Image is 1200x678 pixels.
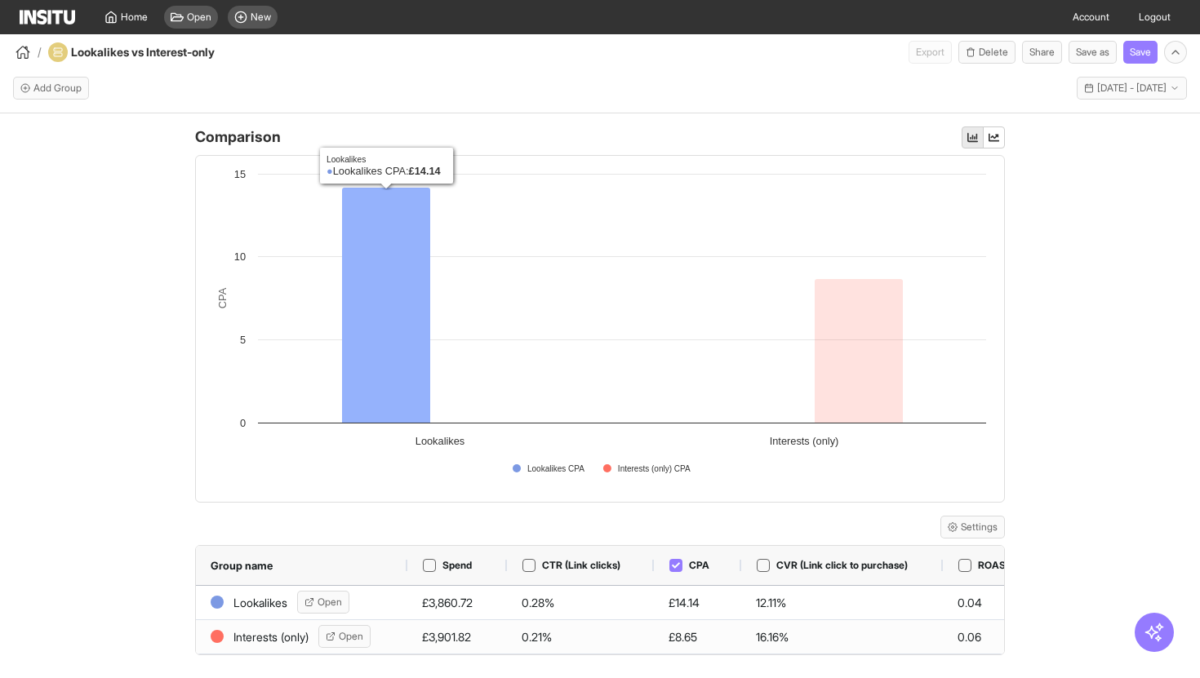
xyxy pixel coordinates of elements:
span: [DATE] - [DATE] [1097,82,1167,95]
div: 0.06 [943,620,1037,654]
div: 0.04 [943,586,1037,619]
h4: Comparison [195,126,281,148]
button: Open [318,625,371,648]
div: Lookalikes [211,586,349,619]
div: Lookalikes vs Interest-only [48,42,259,62]
div: £3,901.82 [407,620,507,654]
text: 5 [240,334,246,346]
div: £8.65 [654,620,741,654]
button: Save [1123,41,1158,64]
text: 15 [234,168,246,180]
button: Share [1022,41,1062,64]
div: 16.16% [741,620,943,654]
span: Home [121,11,148,24]
button: Save as [1069,41,1117,64]
span: Open [187,11,211,24]
span: Open [318,596,342,609]
button: Export [909,41,952,64]
span: ROAS [978,559,1006,572]
text: Lookalikes [416,435,464,447]
span: CTR (Link clicks) [542,559,620,572]
div: 0.28% [507,586,654,619]
div: Interests (only) [211,620,371,654]
span: CVR (Link click to purchase) [776,559,908,572]
button: Add Group [13,77,89,100]
h4: Lookalikes vs Interest-only [71,44,259,60]
text: 10 [234,250,246,263]
button: [DATE] - [DATE] [1077,77,1187,100]
text: Interests (only) CPA [618,464,691,473]
button: / [13,42,42,62]
span: Open [339,630,363,643]
img: Logo [20,10,75,24]
button: Delete [958,41,1016,64]
span: CPA [689,559,709,572]
span: Can currently only export from Insights reports. [909,41,952,64]
div: £3,860.72 [407,586,507,619]
text: Lookalikes CPA [527,464,584,473]
text: 0 [240,417,246,429]
span: / [38,44,42,60]
button: Settings [940,516,1005,538]
span: Spend [442,559,472,572]
text: CPA [216,287,229,308]
button: Open [297,591,349,614]
div: 0.21% [507,620,654,654]
div: 12.11% [741,586,943,619]
div: £14.14 [654,586,741,619]
span: New [251,11,271,24]
text: Interests (only) [770,435,839,447]
div: Group name [211,559,273,572]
